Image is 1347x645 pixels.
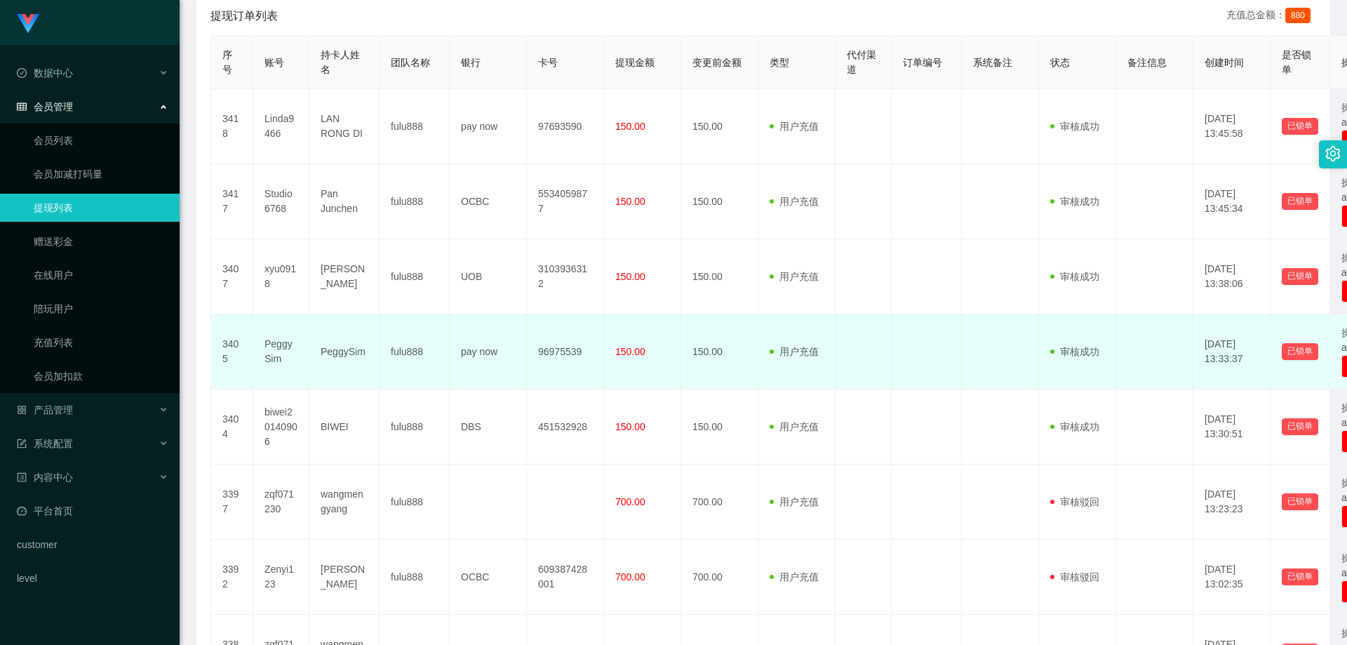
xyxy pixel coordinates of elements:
[211,390,253,465] td: 3404
[309,239,380,314] td: [PERSON_NAME]
[309,164,380,239] td: Pan Junchen
[34,261,168,289] a: 在线用户
[770,196,819,207] span: 用户充值
[380,314,450,390] td: fulu888
[380,89,450,164] td: fulu888
[615,121,645,132] span: 150.00
[847,49,876,75] span: 代付渠道
[222,49,232,75] span: 序号
[34,362,168,390] a: 会员加扣款
[380,390,450,465] td: fulu888
[17,472,27,482] i: 图标: profile
[17,101,73,112] span: 会员管理
[17,438,73,449] span: 系统配置
[17,439,27,448] i: 图标: form
[264,57,284,68] span: 账号
[615,271,645,282] span: 150.00
[34,126,168,154] a: 会员列表
[34,160,168,188] a: 会员加减打码量
[615,496,645,507] span: 700.00
[1282,493,1318,510] button: 已锁单
[1050,121,1099,132] span: 审核成功
[450,89,527,164] td: pay now
[1050,346,1099,357] span: 审核成功
[1193,89,1271,164] td: [DATE] 13:45:58
[210,8,278,25] span: 提现订单列表
[380,465,450,540] td: fulu888
[1050,196,1099,207] span: 审核成功
[1193,164,1271,239] td: [DATE] 13:45:34
[1282,268,1318,285] button: 已锁单
[253,540,309,615] td: Zenyi123
[1282,568,1318,585] button: 已锁单
[1282,118,1318,135] button: 已锁单
[211,239,253,314] td: 3407
[1282,343,1318,360] button: 已锁单
[903,57,942,68] span: 订单编号
[770,121,819,132] span: 用户充值
[17,472,73,483] span: 内容中心
[538,57,558,68] span: 卡号
[615,57,655,68] span: 提现金额
[17,102,27,112] i: 图标: table
[527,540,604,615] td: 609387428001
[681,465,758,540] td: 700.00
[1050,271,1099,282] span: 审核成功
[527,89,604,164] td: 97693590
[450,164,527,239] td: OCBC
[1205,57,1244,68] span: 创建时间
[1050,421,1099,432] span: 审核成功
[681,89,758,164] td: 150.00
[770,57,789,68] span: 类型
[527,239,604,314] td: 3103936312
[34,295,168,323] a: 陪玩用户
[321,49,360,75] span: 持卡人姓名
[1193,540,1271,615] td: [DATE] 13:02:35
[1050,57,1070,68] span: 状态
[681,239,758,314] td: 150.00
[450,314,527,390] td: pay now
[770,496,819,507] span: 用户充值
[380,540,450,615] td: fulu888
[1282,49,1311,75] span: 是否锁单
[1050,496,1099,507] span: 审核驳回
[34,227,168,255] a: 赠送彩金
[309,314,380,390] td: PeggySim
[34,194,168,222] a: 提现列表
[380,164,450,239] td: fulu888
[1050,571,1099,583] span: 审核驳回
[450,239,527,314] td: UOB
[681,164,758,239] td: 150.00
[1282,193,1318,210] button: 已锁单
[1193,390,1271,465] td: [DATE] 13:30:51
[17,405,27,415] i: 图标: appstore-o
[527,390,604,465] td: 451532928
[1325,146,1341,161] i: 图标: setting
[1127,57,1167,68] span: 备注信息
[253,390,309,465] td: biwei20140906
[681,540,758,615] td: 700.00
[34,328,168,357] a: 充值列表
[450,390,527,465] td: DBS
[450,540,527,615] td: OCBC
[309,390,380,465] td: BIWEI
[615,571,645,583] span: 700.00
[1193,239,1271,314] td: [DATE] 13:38:06
[461,57,481,68] span: 银行
[253,314,309,390] td: PeggySim
[253,89,309,164] td: Linda9466
[17,67,73,79] span: 数据中心
[973,57,1012,68] span: 系统备注
[770,346,819,357] span: 用户充值
[681,314,758,390] td: 150.00
[253,465,309,540] td: zqf071230
[17,531,168,559] a: customer
[211,89,253,164] td: 3418
[309,465,380,540] td: wangmengyang
[692,57,742,68] span: 变更前金额
[309,89,380,164] td: LAN RONG DI
[380,239,450,314] td: fulu888
[1226,8,1316,25] div: 充值总金额：
[211,465,253,540] td: 3397
[770,271,819,282] span: 用户充值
